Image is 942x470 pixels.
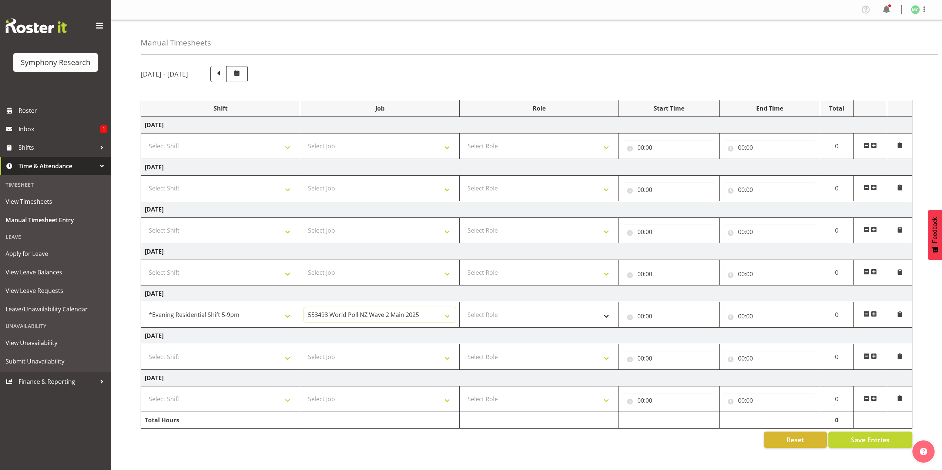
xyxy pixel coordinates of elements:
span: Inbox [19,124,100,135]
td: 0 [820,133,854,159]
input: Click to select... [723,224,816,239]
input: Click to select... [623,267,715,281]
a: Leave/Unavailability Calendar [2,300,109,318]
div: Job [304,104,455,113]
td: [DATE] [141,328,912,344]
td: Total Hours [141,412,300,429]
button: Save Entries [828,432,912,448]
span: Submit Unavailability [6,356,105,367]
input: Click to select... [723,182,816,197]
div: Leave [2,229,109,244]
td: [DATE] [141,201,912,218]
img: help-xxl-2.png [920,448,927,455]
button: Reset [764,432,827,448]
input: Click to select... [623,351,715,366]
div: Role [463,104,615,113]
span: Manual Timesheet Entry [6,214,105,226]
a: View Leave Requests [2,281,109,300]
span: Apply for Leave [6,248,105,259]
td: 0 [820,218,854,243]
td: [DATE] [141,370,912,386]
span: View Leave Balances [6,267,105,278]
span: Reset [787,435,804,444]
input: Click to select... [723,351,816,366]
td: [DATE] [141,117,912,133]
button: Feedback - Show survey [928,210,942,260]
input: Click to select... [623,393,715,408]
div: End Time [723,104,816,113]
span: View Timesheets [6,196,105,207]
a: Manual Timesheet Entry [2,211,109,229]
a: View Timesheets [2,192,109,211]
span: Leave/Unavailability Calendar [6,304,105,315]
span: View Leave Requests [6,285,105,296]
td: 0 [820,176,854,201]
span: View Unavailability [6,337,105,348]
img: Rosterit website logo [6,18,67,33]
h4: Manual Timesheets [141,38,211,47]
td: 0 [820,344,854,370]
div: Total [824,104,850,113]
span: Finance & Reporting [19,376,96,387]
td: [DATE] [141,243,912,260]
td: 0 [820,302,854,328]
td: 0 [820,412,854,429]
div: Symphony Research [21,57,90,68]
span: Shifts [19,142,96,153]
td: [DATE] [141,159,912,176]
input: Click to select... [723,140,816,155]
span: Roster [19,105,107,116]
span: Time & Attendance [19,160,96,172]
input: Click to select... [623,182,715,197]
td: [DATE] [141,285,912,302]
img: matthew-coleman1906.jpg [911,5,920,14]
div: Timesheet [2,177,109,192]
div: Start Time [623,104,715,113]
span: Save Entries [851,435,889,444]
input: Click to select... [623,309,715,324]
a: Apply for Leave [2,244,109,263]
h5: [DATE] - [DATE] [141,70,188,78]
input: Click to select... [723,309,816,324]
div: Unavailability [2,318,109,334]
input: Click to select... [623,224,715,239]
a: View Leave Balances [2,263,109,281]
td: 0 [820,386,854,412]
input: Click to select... [723,267,816,281]
td: 0 [820,260,854,285]
span: 1 [100,125,107,133]
div: Shift [145,104,296,113]
a: View Unavailability [2,334,109,352]
span: Feedback [932,217,938,243]
input: Click to select... [623,140,715,155]
a: Submit Unavailability [2,352,109,371]
input: Click to select... [723,393,816,408]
